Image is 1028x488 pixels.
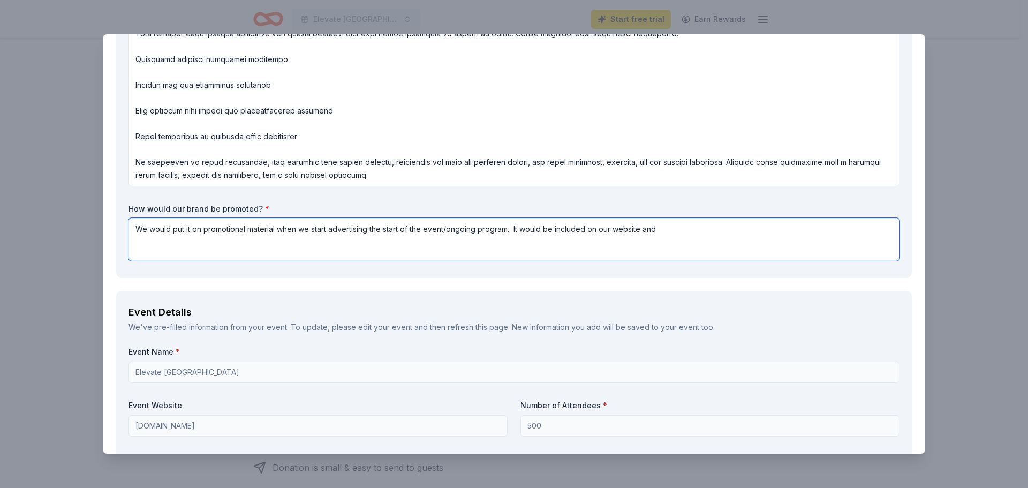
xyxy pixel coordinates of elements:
[520,454,899,464] label: Event Zipcode
[128,400,508,411] label: Event Website
[128,218,899,261] textarea: We would put it on promotional material when we start advertising the start of the event/ongoing ...
[128,304,899,321] div: Event Details
[128,347,899,357] label: Event Name
[128,454,508,464] label: Event Date
[128,321,899,334] div: We've pre-filled information from your event. To update, please edit your event and then refresh ...
[128,204,899,214] label: How would our brand be promoted?
[520,400,899,411] label: Number of Attendees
